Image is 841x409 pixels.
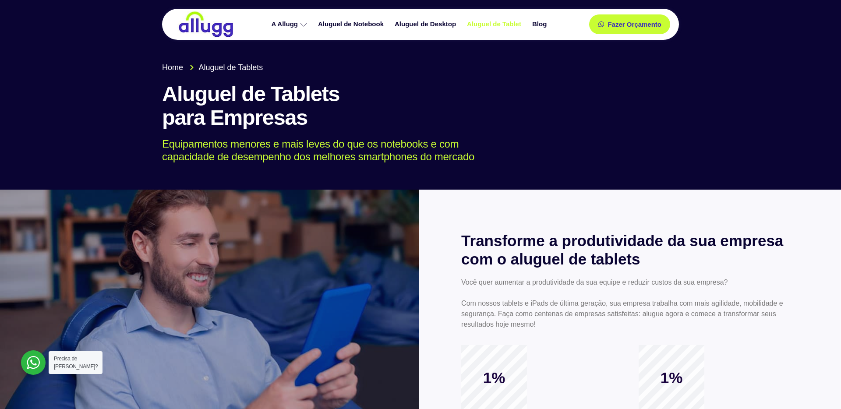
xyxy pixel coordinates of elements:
[177,11,234,38] img: locação de TI é Allugg
[639,369,704,387] span: 1%
[54,356,98,370] span: Precisa de [PERSON_NAME]?
[162,62,183,74] span: Home
[267,17,314,32] a: A Allugg
[162,138,666,163] p: Equipamentos menores e mais leves do que os notebooks e com capacidade de desempenho dos melhores...
[390,17,463,32] a: Aluguel de Desktop
[461,369,527,387] span: 1%
[461,232,799,268] h2: Transforme a produtividade da sua empresa com o aluguel de tablets
[589,14,670,34] a: Fazer Orçamento
[608,21,661,28] span: Fazer Orçamento
[461,277,799,330] p: Você quer aumentar a produtividade da sua equipe e reduzir custos da sua empresa? Com nossos tabl...
[463,17,528,32] a: Aluguel de Tablet
[314,17,390,32] a: Aluguel de Notebook
[197,62,263,74] span: Aluguel de Tablets
[528,17,553,32] a: Blog
[162,82,679,130] h1: Aluguel de Tablets para Empresas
